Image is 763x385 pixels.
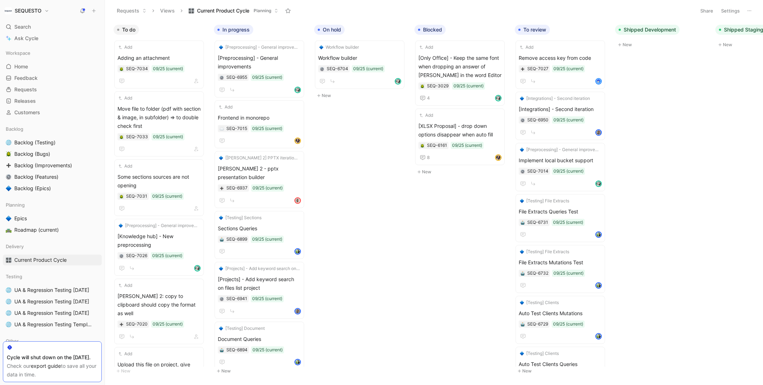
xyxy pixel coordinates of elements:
span: [Knowledge hub] - New preprocessing [117,232,201,249]
span: [Integrations] - Second iteration [526,95,590,102]
span: Backlog (Testing) [14,139,56,146]
span: Workflow builder [318,54,401,62]
button: 🔷Workflow builder [318,44,360,51]
div: 09/25 (current) [454,82,484,90]
div: Planning🔷Epics🛣️Roadmap (current) [3,199,102,235]
button: Add [519,44,534,51]
img: ⚙️ [119,254,124,258]
img: ➕ [220,186,224,191]
a: 🌐Backlog (Testing) [3,137,102,148]
div: Testing🌐UA & Regression Testing [DATE]🌐UA & Regression Testing [DATE]🌐UA & Regression Testing [DA... [3,271,102,330]
div: SEQ-7031 [126,193,147,200]
button: ➕ [119,322,124,327]
button: Share [697,6,716,16]
a: AddMove file to folder (pdf with section & image, in subfolder) => to double check first09/25 (cu... [114,91,204,157]
button: To do [114,25,139,35]
a: Customers [3,107,102,118]
span: [Testing] File Extracts [526,248,569,255]
button: 🔷 [4,184,13,193]
a: 🔷[Projects] - Add keyword search on files list project[Projects] - Add keyword search on files li... [215,262,304,319]
button: 🔷[Testing] Sections [218,214,263,221]
span: Home [14,63,28,70]
div: SEQ-3029 [427,82,448,90]
button: 🤖 [520,220,525,225]
button: Add [418,44,434,51]
span: [[PERSON_NAME] 2] PPTX iteration 2 [225,154,300,162]
a: Requests [3,84,102,95]
button: 🔷[Testing] File Extracts [519,248,570,255]
button: ⚙️ [219,75,224,80]
div: SEQ-6732 [527,270,548,277]
a: Add[Only Office] - Keep the same font when dropping an answer of [PERSON_NAME] in the word Editor... [415,40,505,106]
img: ⚙️ [220,76,224,80]
img: 🪲 [420,84,424,88]
button: 🔷[Testing] File Extracts [519,197,570,204]
span: Blocked [423,26,442,33]
a: AddRemove access key from code09/25 (current)avatar [515,40,605,89]
img: 🔷 [119,223,123,228]
span: Planning [6,201,25,208]
div: SEQ-7026 [126,252,147,259]
img: 🔷 [219,216,223,220]
span: [Testing] File Extracts [526,197,569,204]
span: Move file to folder (pdf with section & image, in subfolder) => to double check first [117,105,201,130]
img: avatar [295,87,300,92]
span: Search [14,23,31,31]
a: 🔷[Testing] SectionsSections Queries09/25 (current)avatar [215,211,304,259]
button: To review [515,25,550,35]
span: 4 [427,96,430,100]
span: [PERSON_NAME] 2: copy to clipboard should copy the format as well [117,292,201,318]
div: SEQ-7014 [527,168,548,175]
button: Blocked [414,25,446,35]
div: 09/25 (current) [553,270,584,277]
img: avatar [596,130,601,135]
button: Add [117,282,133,289]
a: Ask Cycle [3,33,102,44]
span: To review [523,26,546,33]
button: ➕ [520,66,525,71]
a: 🔷[Preprocessing] - General improvements[Knowledge hub] - New preprocessing09/25 (current)avatar [114,219,204,276]
a: 🔷[Testing] ClientsAuto Test Clients Mutations09/25 (current)avatar [515,296,605,344]
button: 🌐 [4,320,13,329]
span: Implement local bucket support [519,156,602,165]
button: 🔷[Preprocessing] - General improvements [218,44,301,51]
button: ➕ [219,186,224,191]
button: 🔷[Projects] - Add keyword search on files list project [218,265,301,272]
img: 🔷 [219,156,223,160]
span: Shipped Development [624,26,676,33]
span: Epics [14,215,27,222]
img: ⚙️ [520,118,525,122]
button: Add [117,95,133,102]
div: Planning [3,199,102,210]
a: 🌐UA & Regression Testing [DATE] [3,296,102,307]
span: Backlog (Bugs) [14,150,50,158]
button: Add [418,112,434,119]
a: 🔷[Testing] DocumentDocument Queries09/25 (current)avatar [215,322,304,370]
span: [Integrations] - Second iteration [519,105,602,114]
span: Sections Queries [218,224,301,233]
a: AddSome sections sources are not opening09/25 (current) [114,159,204,216]
div: ☁️ [219,126,224,131]
a: ➕Backlog (Improvements) [3,160,102,171]
button: ➕ [4,161,13,170]
span: Requests [14,86,37,93]
div: ⚙️ [320,66,325,71]
button: Views [157,5,178,16]
button: 🪲 [119,194,124,199]
img: 🔷 [319,45,323,49]
div: 09/25 (current) [153,65,183,72]
span: Roadmap (current) [14,226,59,234]
div: SEQ-6704 [327,65,348,72]
span: [XLSX Proposal] - drop down options disappear when auto fill [418,122,502,139]
div: Backlog [3,124,102,134]
a: 🛣️Roadmap (current) [3,225,102,235]
span: Workspace [6,49,30,57]
div: 09/25 (current) [153,133,183,140]
button: Add [117,163,133,170]
span: Releases [14,97,36,105]
div: SEQ-6937 [226,184,248,192]
button: ⚙️ [520,169,525,174]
